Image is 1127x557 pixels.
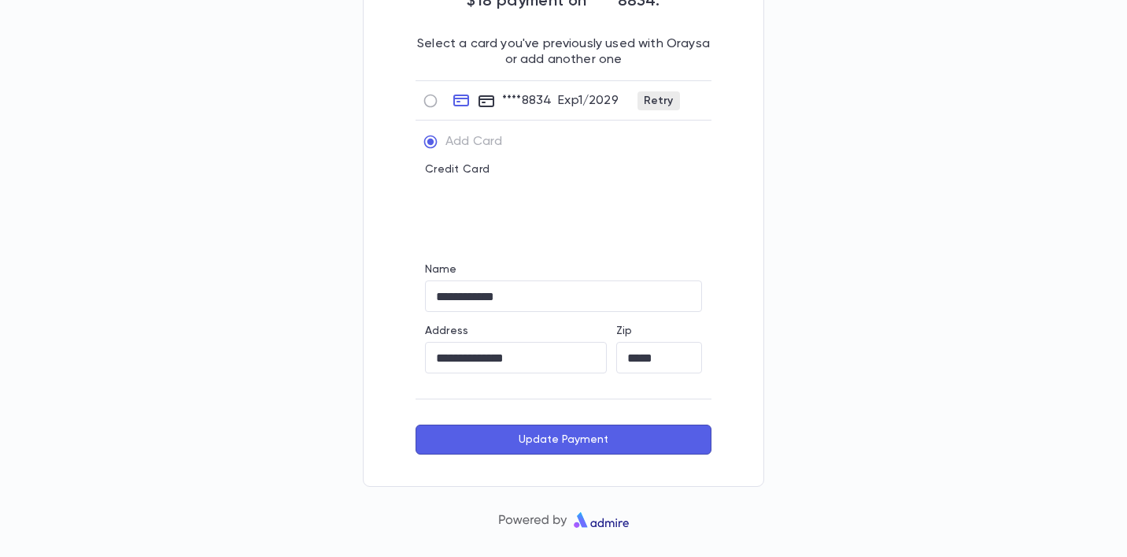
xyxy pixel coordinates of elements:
[637,95,680,107] span: Retry
[425,325,468,337] label: Address
[616,325,632,337] label: Zip
[558,93,618,109] p: Exp 1 / 2029
[445,134,502,150] p: Add Card
[425,163,702,176] p: Credit Card
[425,263,457,276] label: Name
[416,425,711,455] button: Update Payment
[416,11,711,68] p: Select a card you've previously used with Oraysa or add another one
